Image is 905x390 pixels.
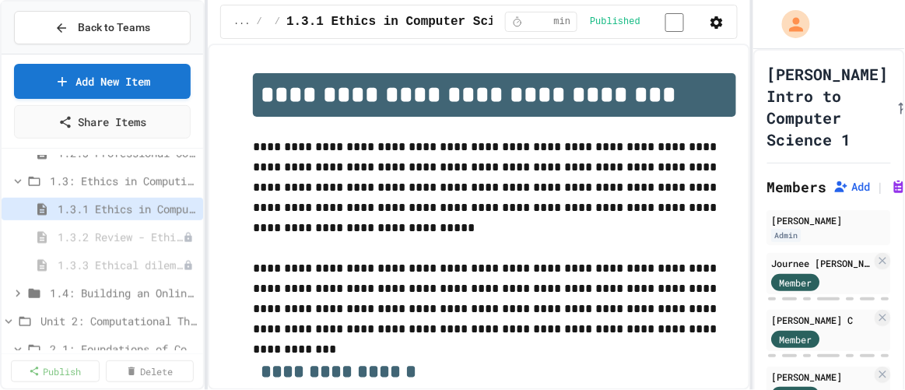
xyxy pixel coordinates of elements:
[183,260,194,271] div: Unpublished
[647,13,703,32] input: publish toggle
[50,341,197,357] span: 2.1: Foundations of Computational Thinking
[286,12,525,31] span: 1.3.1 Ethics in Computer Science
[58,229,183,245] span: 1.3.2 Review - Ethics in Computer Science
[58,257,183,273] span: 1.3.3 Ethical dilemma reflections
[257,16,262,28] span: /
[14,105,191,139] a: Share Items
[772,256,872,270] div: Journee [PERSON_NAME]
[183,232,194,243] div: Unpublished
[58,201,197,217] span: 1.3.1 Ethics in Computer Science
[590,16,640,28] span: Published
[780,276,812,290] span: Member
[275,16,280,28] span: /
[767,63,889,150] h1: [PERSON_NAME] Intro to Computer Science 1
[590,12,703,31] div: Content is published and visible to students
[833,179,871,195] button: Add
[554,16,571,28] span: min
[11,360,100,382] a: Publish
[40,313,197,329] span: Unit 2: Computational Thinking & Problem-Solving
[780,332,812,346] span: Member
[106,360,195,382] a: Delete
[772,229,802,242] div: Admin
[766,6,814,42] div: My Account
[50,285,197,301] span: 1.4: Building an Online Presence
[233,16,251,28] span: ...
[877,177,885,196] span: |
[767,176,827,198] h2: Members
[772,213,886,227] div: [PERSON_NAME]
[14,11,191,44] button: Back to Teams
[772,370,872,384] div: [PERSON_NAME]
[78,19,150,36] span: Back to Teams
[772,313,872,327] div: [PERSON_NAME] C
[14,64,191,99] a: Add New Item
[50,173,197,189] span: 1.3: Ethics in Computing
